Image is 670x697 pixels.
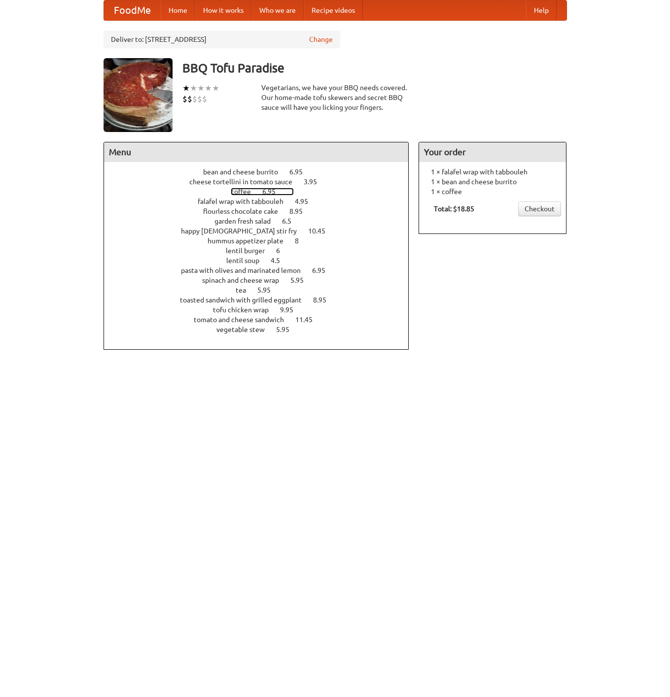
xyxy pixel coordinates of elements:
[518,201,561,216] a: Checkout
[289,168,313,176] span: 6.95
[419,142,566,162] h4: Your order
[208,237,317,245] a: hummus appetizer plate 8
[295,237,309,245] span: 8
[213,306,312,314] a: tofu chicken wrap 9.95
[226,247,275,255] span: lentil burger
[189,178,335,186] a: cheese tortellini in tomato sauce 3.95
[236,286,256,294] span: tea
[424,167,561,177] li: 1 × falafel wrap with tabbouleh
[182,94,187,104] li: $
[289,207,313,215] span: 8.95
[194,316,331,324] a: tomato and cheese sandwich 11.45
[424,177,561,187] li: 1 × bean and cheese burrito
[181,266,311,274] span: pasta with olives and marinated lemon
[434,205,474,213] b: Total: $18.85
[231,188,294,196] a: coffee 6.95
[214,217,281,225] span: garden fresh salad
[203,168,288,176] span: bean and cheese burrito
[231,188,261,196] span: coffee
[304,0,363,20] a: Recipe videos
[189,178,302,186] span: cheese tortellini in tomato sauce
[197,83,205,94] li: ★
[226,257,298,265] a: lentil soup 4.5
[424,187,561,197] li: 1 × coffee
[226,247,298,255] a: lentil burger 6
[276,247,290,255] span: 6
[104,0,161,20] a: FoodMe
[262,188,285,196] span: 6.95
[226,257,269,265] span: lentil soup
[208,237,293,245] span: hummus appetizer plate
[182,83,190,94] li: ★
[251,0,304,20] a: Who we are
[180,296,345,304] a: toasted sandwich with grilled eggplant 8.95
[187,94,192,104] li: $
[257,286,281,294] span: 5.95
[198,198,293,205] span: falafel wrap with tabbouleh
[309,34,333,44] a: Change
[197,94,202,104] li: $
[181,266,344,274] a: pasta with olives and marinated lemon 6.95
[182,58,567,78] h3: BBQ Tofu Paradise
[304,178,327,186] span: 3.95
[203,207,288,215] span: flourless chocolate cake
[192,94,197,104] li: $
[236,286,289,294] a: tea 5.95
[104,31,340,48] div: Deliver to: [STREET_ADDRESS]
[290,276,314,284] span: 5.95
[282,217,301,225] span: 6.5
[271,257,290,265] span: 4.5
[198,198,326,205] a: falafel wrap with tabbouleh 4.95
[276,326,299,333] span: 5.95
[216,326,275,333] span: vegetable stew
[216,326,308,333] a: vegetable stew 5.95
[161,0,195,20] a: Home
[308,227,335,235] span: 10.45
[526,0,557,20] a: Help
[205,83,212,94] li: ★
[312,266,335,274] span: 6.95
[295,316,322,324] span: 11.45
[104,142,409,162] h4: Menu
[213,306,279,314] span: tofu chicken wrap
[280,306,303,314] span: 9.95
[313,296,336,304] span: 8.95
[202,276,322,284] a: spinach and cheese wrap 5.95
[181,227,344,235] a: happy [DEMOGRAPHIC_DATA] stir fry 10.45
[180,296,312,304] span: toasted sandwich with grilled eggplant
[195,0,251,20] a: How it works
[202,94,207,104] li: $
[194,316,294,324] span: tomato and cheese sandwich
[295,198,318,205] span: 4.95
[104,58,173,132] img: angular.jpg
[261,83,409,112] div: Vegetarians, we have your BBQ needs covered. Our home-made tofu skewers and secret BBQ sauce will...
[203,168,321,176] a: bean and cheese burrito 6.95
[181,227,307,235] span: happy [DEMOGRAPHIC_DATA] stir fry
[214,217,310,225] a: garden fresh salad 6.5
[202,276,289,284] span: spinach and cheese wrap
[190,83,197,94] li: ★
[212,83,219,94] li: ★
[203,207,321,215] a: flourless chocolate cake 8.95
